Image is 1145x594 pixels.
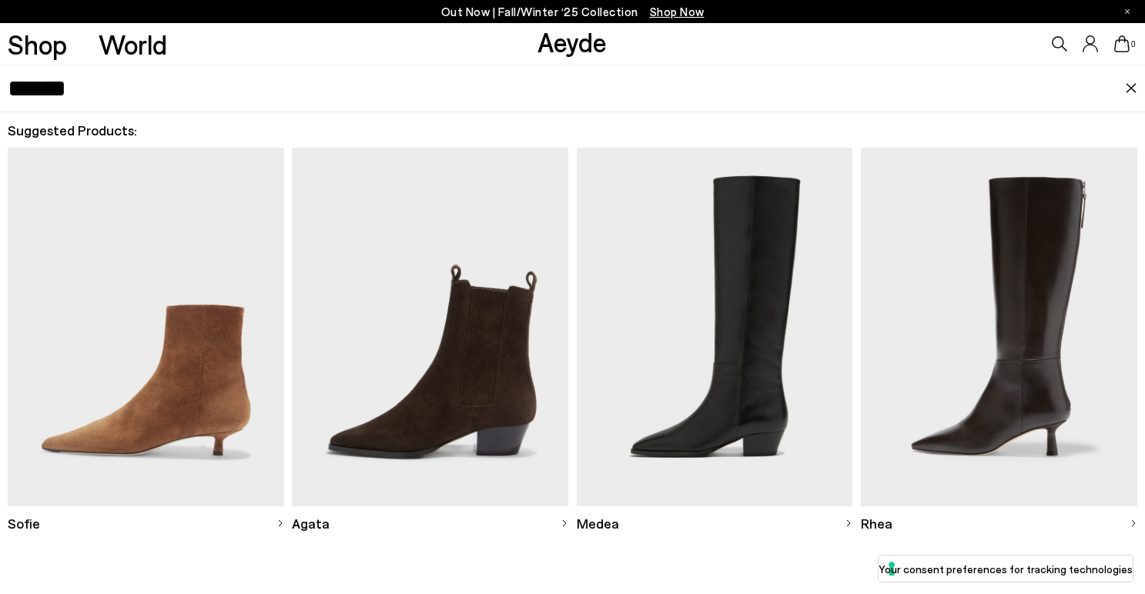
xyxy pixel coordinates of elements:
[577,148,853,506] img: Descriptive text
[861,148,1137,506] img: Descriptive text
[1114,35,1130,52] a: 0
[537,25,607,58] a: Aeyde
[1130,519,1137,527] img: svg%3E
[292,148,568,506] img: Descriptive text
[879,556,1133,582] button: Your consent preferences for tracking technologies
[845,519,852,527] img: svg%3E
[1130,40,1137,48] span: 0
[861,506,1137,541] a: Rhea
[8,31,67,58] a: Shop
[577,514,619,533] span: Medea
[8,121,1137,140] h2: Suggested Products:
[861,514,892,533] span: Rhea
[1125,83,1137,94] img: close.svg
[8,514,40,533] span: Sofie
[879,561,1133,577] label: Your consent preferences for tracking technologies
[561,519,568,527] img: svg%3E
[441,2,705,22] p: Out Now | Fall/Winter ‘25 Collection
[650,5,705,18] span: Navigate to /collections/new-in
[577,506,853,541] a: Medea
[8,148,284,506] img: Descriptive text
[292,514,330,533] span: Agata
[8,506,284,541] a: Sofie
[276,519,284,527] img: svg%3E
[292,506,568,541] a: Agata
[99,31,167,58] a: World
